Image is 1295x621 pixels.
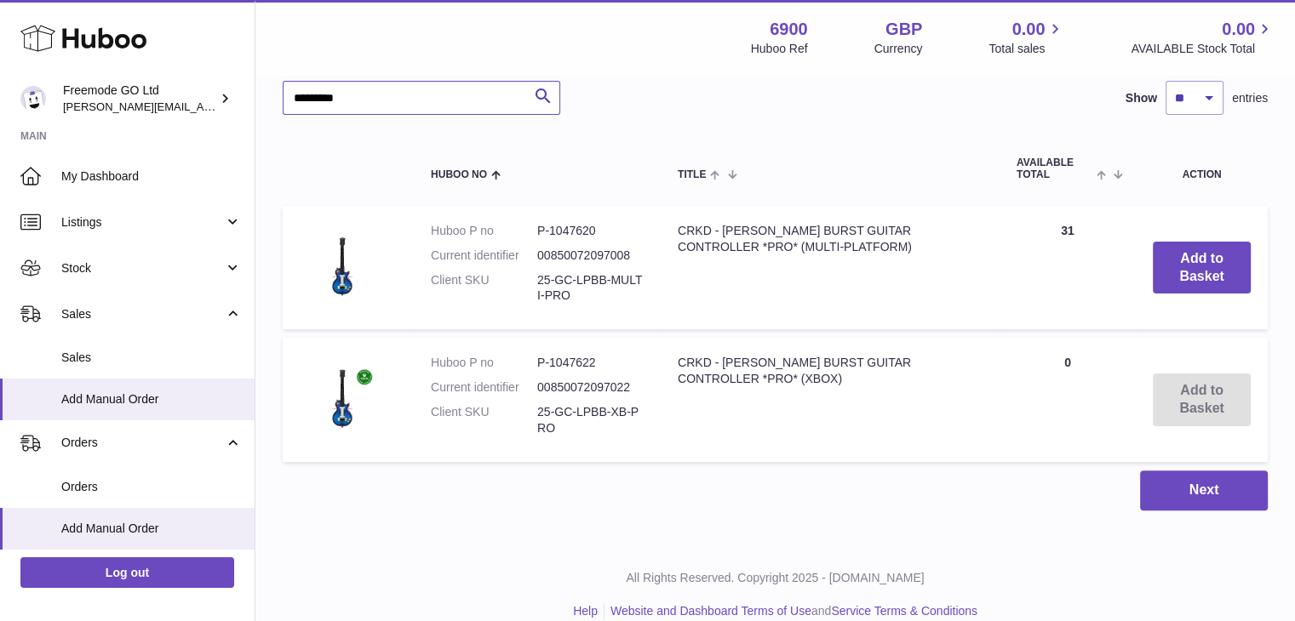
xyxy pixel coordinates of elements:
dd: 00850072097008 [537,248,644,264]
th: Action [1136,140,1268,197]
dd: 25-GC-LPBB-MULTI-PRO [537,272,644,305]
div: Huboo Ref [751,41,808,57]
dt: Huboo P no [431,223,537,239]
strong: 6900 [770,18,808,41]
span: entries [1232,90,1268,106]
span: Sales [61,306,224,322]
dd: 00850072097022 [537,379,644,396]
img: lenka.smikniarova@gioteck.com [20,86,46,111]
span: AVAILABLE Stock Total [1131,41,1275,57]
dt: Client SKU [431,404,537,436]
td: 31 [1000,206,1136,330]
span: Sales [61,350,242,366]
span: Add Manual Order [61,391,242,407]
span: Stock [61,260,224,276]
button: Add to Basket [1153,242,1251,294]
span: 0.00 [1222,18,1255,41]
span: Add Manual Order [61,521,242,537]
a: Log out [20,557,234,588]
button: Next [1140,470,1268,510]
div: Currency [874,41,923,57]
td: 0 [1000,338,1136,462]
a: 0.00 AVAILABLE Stock Total [1131,18,1275,57]
td: CRKD - [PERSON_NAME] BURST GUITAR CONTROLLER *PRO* (MULTI-PLATFORM) [661,206,1000,330]
div: Freemode GO Ltd [63,83,216,115]
a: Service Terms & Conditions [831,604,977,618]
span: Total sales [988,41,1064,57]
span: Huboo no [431,169,487,180]
span: [PERSON_NAME][EMAIL_ADDRESS][DOMAIN_NAME] [63,100,341,113]
img: CRKD - Les Paul BLUEBERRY BURST GUITAR CONTROLLER *PRO* (XBOX) [300,355,385,440]
img: CRKD - Les Paul BLUEBERRY BURST GUITAR CONTROLLER *PRO* (MULTI-PLATFORM) [300,223,385,308]
p: All Rights Reserved. Copyright 2025 - [DOMAIN_NAME] [269,570,1281,586]
span: Title [678,169,706,180]
span: AVAILABLE Total [1017,157,1092,179]
dt: Current identifier [431,379,537,396]
dt: Current identifier [431,248,537,264]
dd: P-1047622 [537,355,644,371]
span: Orders [61,435,224,451]
dd: 25-GC-LPBB-XB-PRO [537,404,644,436]
span: Orders [61,479,242,495]
dt: Client SKU [431,272,537,305]
dd: P-1047620 [537,223,644,239]
label: Show [1126,90,1157,106]
span: 0.00 [1012,18,1046,41]
a: Website and Dashboard Terms of Use [610,604,811,618]
li: and [605,603,977,619]
td: CRKD - [PERSON_NAME] BURST GUITAR CONTROLLER *PRO* (XBOX) [661,338,1000,462]
strong: GBP [885,18,922,41]
span: My Dashboard [61,168,242,185]
dt: Huboo P no [431,355,537,371]
a: Help [573,604,598,618]
span: Listings [61,214,224,231]
a: 0.00 Total sales [988,18,1064,57]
